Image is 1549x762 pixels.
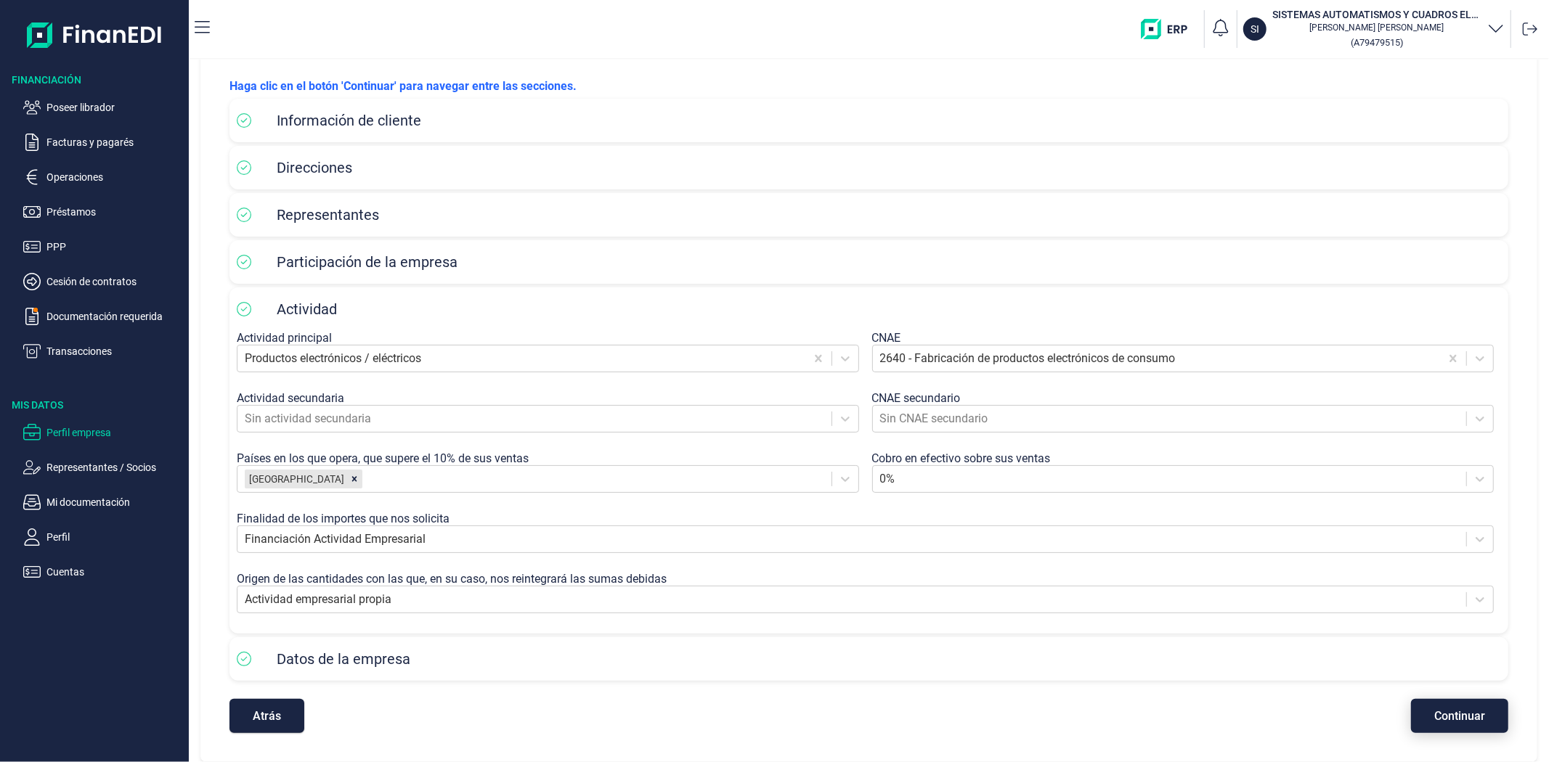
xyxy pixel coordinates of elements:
[46,168,183,186] p: Operaciones
[23,308,183,325] button: Documentación requerida
[46,99,183,116] p: Poseer librador
[237,512,450,525] label: Finalidad de los importes que nos solicita
[277,159,352,176] span: Direcciones
[872,391,961,405] label: CNAE secundario
[46,493,183,511] p: Mi documentación
[23,203,183,221] button: Préstamos
[229,699,304,733] button: Atrás
[23,238,183,255] button: PPP
[277,253,458,271] span: Participación de la empresa
[1351,37,1403,48] small: Copiar cif
[237,391,344,405] label: Actividad secundaria
[237,572,667,586] label: Origen de las cantidades con las que, en su caso, nos reintegrará las sumas debidas
[229,78,1508,95] p: Haga clic en el botón 'Continuar' para navegar entre las secciones.
[23,168,183,186] button: Operaciones
[46,563,183,581] p: Cuentas
[46,203,183,221] p: Préstamos
[46,134,183,151] p: Facturas y pagarés
[23,459,183,476] button: Representantes / Socios
[253,710,281,721] span: Atrás
[46,238,183,255] p: PPP
[237,451,529,465] label: Países en los que opera, que supere el 10% de sus ventas
[1272,7,1481,22] h3: SISTEMAS AUTOMATISMOS Y CUADROS ELECTRICOS SA
[346,470,362,488] div: Remove España
[27,12,163,58] img: Logo de aplicación
[277,300,337,318] span: Actividad
[277,112,421,129] span: Información de cliente
[872,451,1051,465] label: Cobro en efectivo sobre sus ventas
[23,528,183,546] button: Perfil
[1251,22,1259,36] p: SI
[237,331,332,345] label: Actividad principal
[46,273,183,290] p: Cesión de contratos
[46,424,183,441] p: Perfil empresa
[23,273,183,290] button: Cesión de contratos
[1243,7,1505,51] button: SISISTEMAS AUTOMATISMOS Y CUADROS ELECTRICOS SA[PERSON_NAME] [PERSON_NAME](A79479515)
[872,331,901,345] label: CNAE
[1272,22,1481,33] p: [PERSON_NAME] [PERSON_NAME]
[23,134,183,151] button: Facturas y pagarés
[23,493,183,511] button: Mi documentación
[277,206,379,224] span: Representantes
[245,470,346,488] div: [GEOGRAPHIC_DATA]
[46,459,183,476] p: Representantes / Socios
[46,343,183,360] p: Transacciones
[23,424,183,441] button: Perfil empresa
[1434,710,1485,721] span: Continuar
[23,343,183,360] button: Transacciones
[46,528,183,546] p: Perfil
[46,308,183,325] p: Documentación requerida
[277,650,410,668] span: Datos de la empresa
[1141,19,1198,39] img: erp
[1411,699,1508,733] button: Continuar
[23,99,183,116] button: Poseer librador
[23,563,183,581] button: Cuentas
